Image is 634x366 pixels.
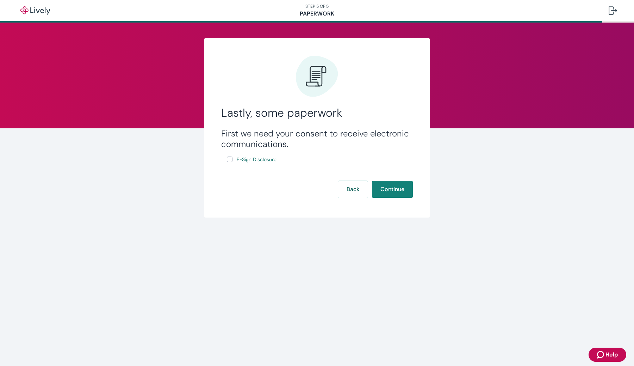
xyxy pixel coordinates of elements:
a: e-sign disclosure document [235,155,278,164]
button: Back [338,181,368,198]
img: Lively [15,6,55,15]
button: Continue [372,181,413,198]
h2: Lastly, some paperwork [221,106,413,120]
h3: First we need your consent to receive electronic communications. [221,128,413,150]
span: E-Sign Disclosure [237,156,276,163]
svg: Zendesk support icon [597,350,605,359]
span: Help [605,350,618,359]
button: Log out [603,2,623,19]
button: Zendesk support iconHelp [589,348,626,362]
